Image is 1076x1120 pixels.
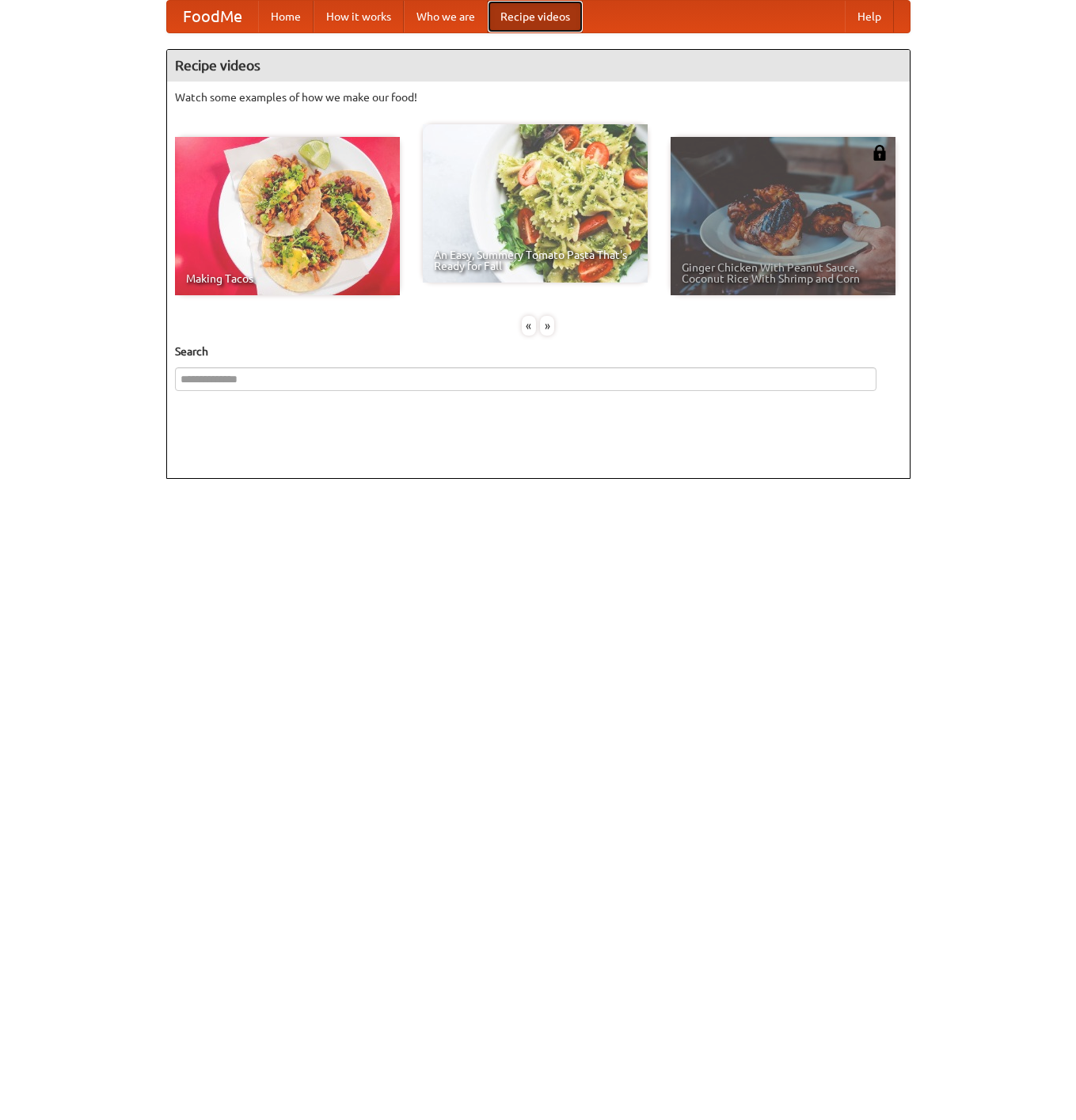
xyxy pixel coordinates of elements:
a: Home [258,1,314,32]
a: Help [845,1,894,32]
a: Recipe videos [488,1,583,32]
a: FoodMe [167,1,258,32]
span: An Easy, Summery Tomato Pasta That's Ready for Fall [434,249,637,271]
div: « [522,316,536,336]
a: Who we are [404,1,488,32]
img: 483408.png [872,145,888,161]
a: An Easy, Summery Tomato Pasta That's Ready for Fall [423,124,648,283]
p: Watch some examples of how we make our food! [175,89,902,105]
div: » [540,316,554,336]
h5: Search [175,344,902,359]
a: How it works [314,1,404,32]
a: Making Tacos [175,137,400,295]
h4: Recipe videos [167,50,910,82]
span: Making Tacos [186,273,389,284]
